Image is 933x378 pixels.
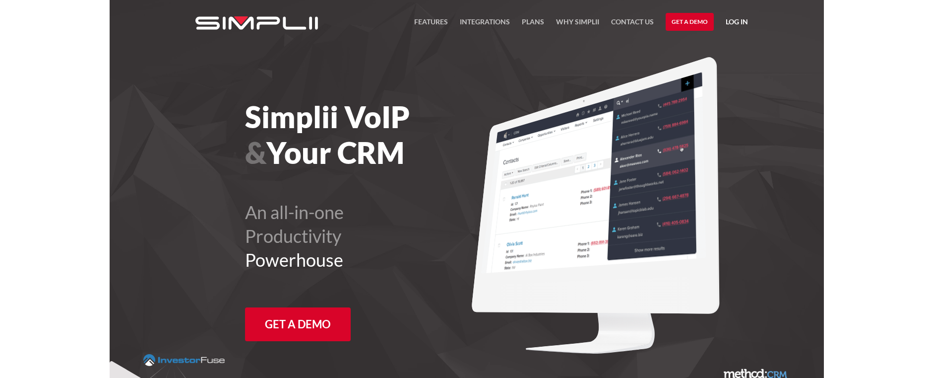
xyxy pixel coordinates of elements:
[460,16,510,34] a: Integrations
[245,200,521,272] h2: An all-in-one Productivity
[245,99,521,170] h1: Simplii VoIP Your CRM
[611,16,654,34] a: Contact US
[414,16,448,34] a: FEATURES
[245,135,266,170] span: &
[245,307,351,341] a: Get a Demo
[726,16,748,31] a: Log in
[195,16,318,30] img: Simplii
[245,249,343,271] span: Powerhouse
[522,16,544,34] a: Plans
[556,16,599,34] a: Why Simplii
[666,13,714,31] a: Get a Demo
